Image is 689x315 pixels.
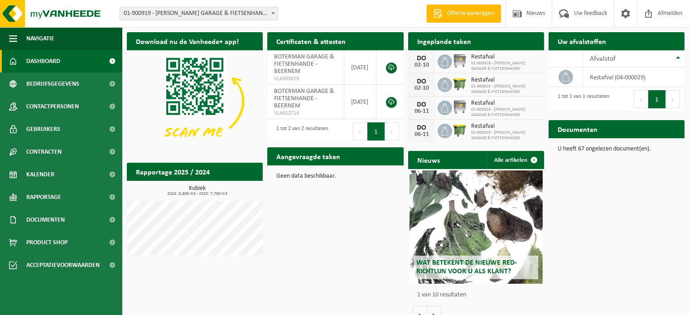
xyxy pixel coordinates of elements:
[276,173,394,179] p: Geen data beschikbaar.
[26,73,79,95] span: Bedrijfsgegevens
[267,32,355,50] h2: Certificaten & attesten
[26,163,54,186] span: Kalender
[413,78,431,85] div: DO
[274,53,334,75] span: BOTERMAN GARAGE & FIETSENHANDE - BEERNEM
[666,90,680,108] button: Next
[549,120,607,138] h2: Documenten
[267,147,349,165] h2: Aangevraagde taken
[413,108,431,115] div: 06-11
[452,53,467,68] img: WB-1100-GAL-GY-02
[413,131,431,138] div: 06-11
[274,88,334,109] span: BOTERMAN GARAGE & FIETSENHANDE - BEERNEM
[353,122,367,141] button: Previous
[344,85,377,119] td: [DATE]
[549,32,615,50] h2: Uw afvalstoffen
[413,62,431,68] div: 02-10
[272,121,328,141] div: 1 tot 2 van 2 resultaten
[558,146,675,152] p: U heeft 67 ongelezen document(en).
[471,130,540,141] span: 01-900919 - [PERSON_NAME] GARAGE & FIETSENHANDE
[274,110,337,117] span: VLA612714
[26,118,60,141] span: Gebruikers
[452,76,467,92] img: WB-1100-HPE-GN-50
[408,151,449,169] h2: Nieuws
[445,9,496,18] span: Offerte aanvragen
[367,122,385,141] button: 1
[26,27,54,50] span: Navigatie
[634,90,648,108] button: Previous
[417,292,540,298] p: 1 van 10 resultaten
[590,55,616,63] span: Afvalstof
[410,170,543,284] a: Wat betekent de nieuwe RED-richtlijn voor u als klant?
[274,75,337,82] span: VLA903929
[26,50,60,73] span: Dashboard
[413,55,431,62] div: DO
[583,68,684,87] td: restafval (04-000029)
[131,185,263,196] h3: Kubiek
[471,123,540,130] span: Restafval
[26,95,79,118] span: Contactpersonen
[487,151,543,169] a: Alle artikelen
[471,107,540,118] span: 01-900919 - [PERSON_NAME] GARAGE & FIETSENHANDE
[26,254,100,276] span: Acceptatievoorwaarden
[452,99,467,115] img: WB-1100-GAL-GY-02
[413,101,431,108] div: DO
[471,77,540,84] span: Restafval
[344,50,377,85] td: [DATE]
[195,180,262,199] a: Bekijk rapportage
[408,32,480,50] h2: Ingeplande taken
[26,186,61,208] span: Rapportage
[416,259,517,275] span: Wat betekent de nieuwe RED-richtlijn voor u als klant?
[127,32,248,50] h2: Download nu de Vanheede+ app!
[471,53,540,61] span: Restafval
[452,122,467,138] img: WB-1100-HPE-GN-50
[553,89,609,109] div: 1 tot 1 van 1 resultaten
[385,122,399,141] button: Next
[426,5,501,23] a: Offerte aanvragen
[131,192,263,196] span: 2024: 8,800 m3 - 2025: 7,700 m3
[648,90,666,108] button: 1
[413,124,431,131] div: DO
[127,163,219,180] h2: Rapportage 2025 / 2024
[471,61,540,72] span: 01-900919 - [PERSON_NAME] GARAGE & FIETSENHANDE
[26,231,67,254] span: Product Shop
[120,7,278,20] span: 01-900919 - BOTERMAN GARAGE & FIETSENHANDE - BEERNEM
[127,50,263,152] img: Download de VHEPlus App
[413,85,431,92] div: 02-10
[26,141,62,163] span: Contracten
[26,208,65,231] span: Documenten
[471,84,540,95] span: 01-900919 - [PERSON_NAME] GARAGE & FIETSENHANDE
[471,100,540,107] span: Restafval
